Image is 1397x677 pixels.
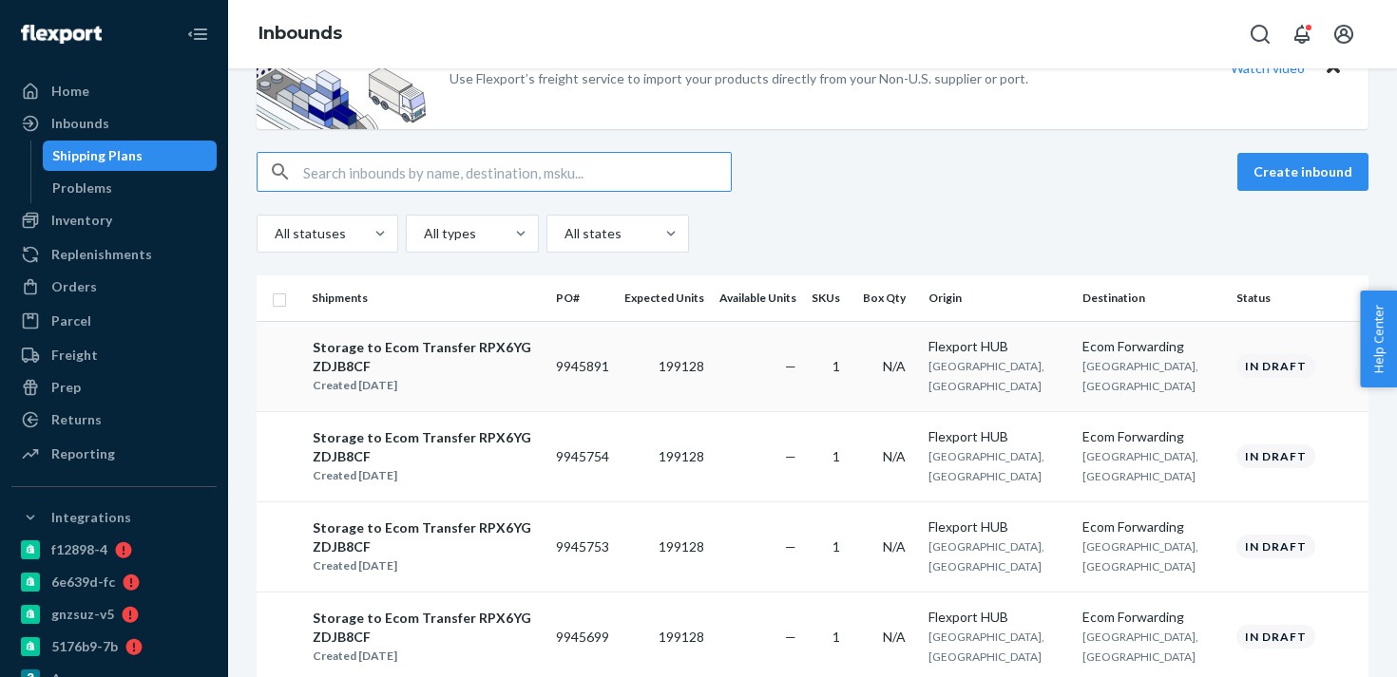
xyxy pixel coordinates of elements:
div: Flexport HUB [928,337,1067,356]
a: gnzsuz-v5 [11,599,217,630]
div: Parcel [51,311,91,330]
span: 199128 [659,448,704,464]
span: 1 [832,358,840,374]
a: Orders [11,272,217,302]
th: Shipments [304,275,548,321]
div: f12898-4 [51,540,107,559]
span: N/A [883,629,906,645]
span: 199128 [659,358,704,374]
a: Problems [43,173,218,203]
span: N/A [883,358,906,374]
span: [GEOGRAPHIC_DATA], [GEOGRAPHIC_DATA] [928,630,1044,664]
input: All types [422,224,424,243]
td: 9945753 [548,501,617,592]
span: 1 [832,448,840,464]
div: Integrations [51,508,131,527]
img: Flexport logo [21,25,102,44]
a: Home [11,76,217,106]
span: N/A [883,448,906,464]
div: Ecom Forwarding [1082,427,1221,446]
div: Created [DATE] [313,647,540,666]
div: Ecom Forwarding [1082,337,1221,356]
a: Inventory [11,205,217,235]
div: Flexport HUB [928,517,1067,536]
a: Shipping Plans [43,141,218,171]
a: Parcel [11,306,217,336]
button: Close [1321,54,1346,82]
span: — [785,538,796,555]
div: 5176b9-7b [51,637,118,656]
div: 6e639d-fc [51,573,115,592]
div: Created [DATE] [313,556,540,575]
td: 9945754 [548,411,617,501]
th: PO# [548,275,617,321]
div: Inventory [51,211,112,230]
span: 1 [832,629,840,645]
span: 199128 [659,629,704,645]
th: Expected Units [617,275,712,321]
button: Open account menu [1325,15,1363,53]
input: All states [563,224,565,243]
div: Created [DATE] [313,466,540,485]
a: Reporting [11,439,217,469]
div: Flexport HUB [928,427,1067,446]
div: In draft [1236,625,1315,649]
span: [GEOGRAPHIC_DATA], [GEOGRAPHIC_DATA] [928,539,1044,574]
div: Flexport HUB [928,608,1067,627]
a: 6e639d-fc [11,567,217,597]
th: Status [1229,275,1368,321]
span: [GEOGRAPHIC_DATA], [GEOGRAPHIC_DATA] [928,449,1044,483]
input: Search inbounds by name, destination, msku... [303,153,731,191]
div: Home [51,82,89,101]
span: [GEOGRAPHIC_DATA], [GEOGRAPHIC_DATA] [1082,630,1198,664]
a: 5176b9-7b [11,631,217,662]
div: Storage to Ecom Transfer RPX6YGZDJB8CF [313,338,540,376]
div: Storage to Ecom Transfer RPX6YGZDJB8CF [313,609,540,647]
div: In draft [1236,354,1315,378]
div: Created [DATE] [313,376,540,395]
div: In draft [1236,535,1315,558]
button: Close Navigation [179,15,217,53]
button: Watch video [1218,54,1317,82]
td: 9945891 [548,321,617,411]
span: [GEOGRAPHIC_DATA], [GEOGRAPHIC_DATA] [1082,359,1198,393]
th: Destination [1075,275,1229,321]
th: SKUs [804,275,855,321]
span: — [785,448,796,464]
th: Origin [921,275,1075,321]
div: Shipping Plans [52,146,143,165]
div: Ecom Forwarding [1082,517,1221,536]
div: Reporting [51,444,115,463]
div: Ecom Forwarding [1082,608,1221,627]
span: N/A [883,538,906,555]
button: Open Search Box [1241,15,1279,53]
div: Storage to Ecom Transfer RPX6YGZDJB8CF [313,518,540,556]
th: Available Units [712,275,804,321]
ol: breadcrumbs [243,7,357,62]
input: All statuses [273,224,275,243]
div: Returns [51,410,102,429]
button: Create inbound [1237,153,1368,191]
span: 199128 [659,538,704,555]
button: Help Center [1360,291,1397,387]
th: Box Qty [855,275,921,321]
span: 1 [832,538,840,555]
div: Problems [52,179,112,197]
div: Orders [51,277,97,296]
div: Freight [51,346,98,365]
span: [GEOGRAPHIC_DATA], [GEOGRAPHIC_DATA] [928,359,1044,393]
p: Use Flexport’s freight service to import your products directly from your Non-U.S. supplier or port. [450,69,1028,88]
a: Prep [11,372,217,403]
div: Inbounds [51,114,109,133]
a: Inbounds [258,23,342,44]
a: Inbounds [11,108,217,139]
a: Freight [11,340,217,370]
div: In draft [1236,444,1315,468]
div: Replenishments [51,245,152,264]
span: [GEOGRAPHIC_DATA], [GEOGRAPHIC_DATA] [1082,539,1198,574]
div: Prep [51,378,81,397]
button: Open notifications [1283,15,1321,53]
button: Integrations [11,502,217,533]
div: gnzsuz-v5 [51,605,114,624]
